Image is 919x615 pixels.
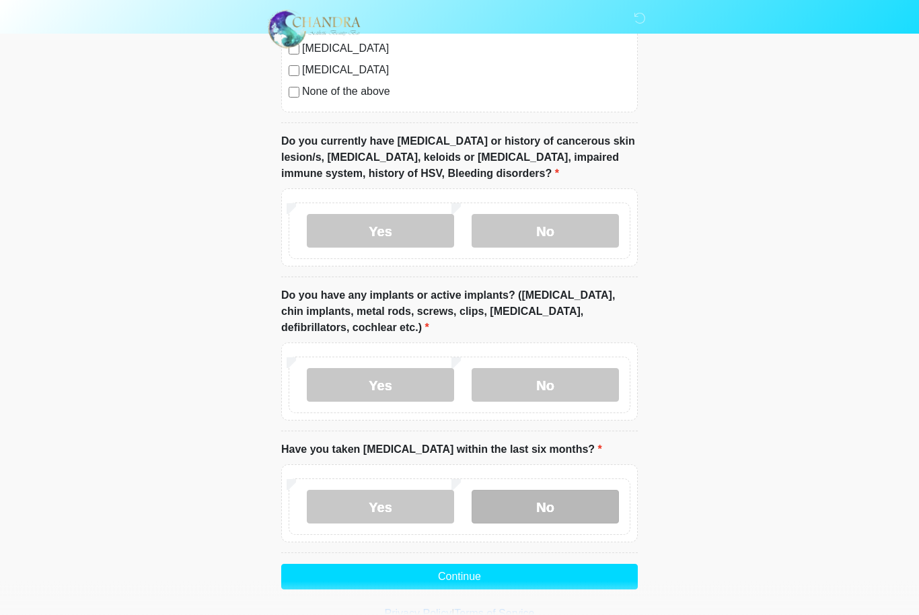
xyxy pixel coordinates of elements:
[472,215,619,248] label: No
[268,10,361,49] img: Chandra Aesthetic Beauty Bar Logo
[281,565,638,590] button: Continue
[302,63,630,79] label: [MEDICAL_DATA]
[472,491,619,524] label: No
[289,66,299,77] input: [MEDICAL_DATA]
[281,442,602,458] label: Have you taken [MEDICAL_DATA] within the last six months?
[281,288,638,336] label: Do you have any implants or active implants? ([MEDICAL_DATA], chin implants, metal rods, screws, ...
[307,491,454,524] label: Yes
[281,134,638,182] label: Do you currently have [MEDICAL_DATA] or history of cancerous skin lesion/s, [MEDICAL_DATA], keloi...
[289,87,299,98] input: None of the above
[302,84,630,100] label: None of the above
[307,369,454,402] label: Yes
[307,215,454,248] label: Yes
[472,369,619,402] label: No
